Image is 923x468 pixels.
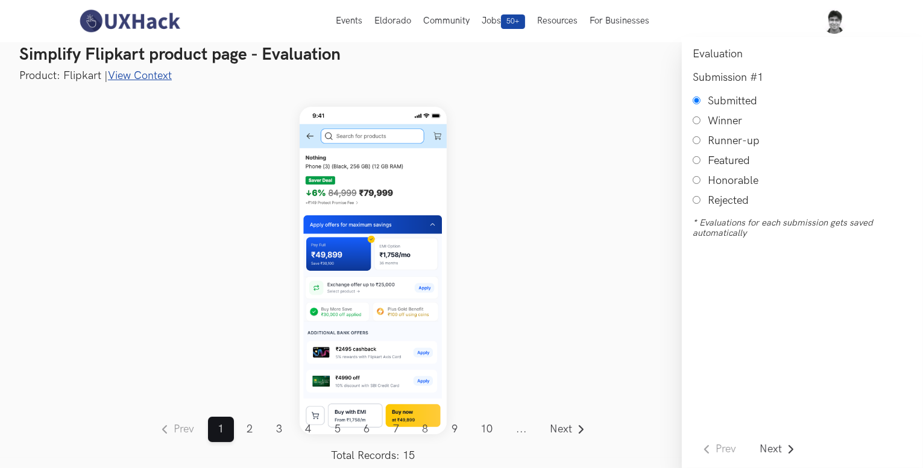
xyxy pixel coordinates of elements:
[693,437,805,462] nav: Drawer Pagination
[76,8,183,34] img: UXHack-logo.png
[266,417,292,442] a: Page 3
[708,95,757,107] label: Submitted
[237,417,263,442] a: Page 2
[708,194,749,207] label: Rejected
[822,8,847,34] img: Your profile pic
[354,417,380,442] a: Page 6
[295,417,321,442] a: Page 4
[760,444,782,455] span: Next
[442,417,468,442] a: Page 9
[208,417,234,442] a: Page 1
[151,417,596,462] nav: Pagination
[108,69,172,82] a: View Context
[325,417,351,442] a: Page 5
[412,417,438,442] a: Page 8
[540,417,596,442] a: Go to next page
[383,417,409,442] a: Page 7
[471,417,503,442] a: Page 10
[750,437,805,462] a: Go to next submission
[693,48,912,60] h6: Evaluation
[693,71,912,84] h6: Submission #1
[708,154,750,167] label: Featured
[300,107,447,434] img: Submission Image
[151,449,596,462] label: Total Records: 15
[693,218,912,238] label: * Evaluations for each submission gets saved automatically
[708,134,760,147] label: Runner-up
[708,115,742,127] label: Winner
[506,417,537,442] span: ...
[708,174,758,187] label: Honorable
[19,45,904,65] h3: Simplify Flipkart product page - Evaluation
[550,424,573,435] span: Next
[501,14,525,29] span: 50+
[19,68,904,83] p: Product: Flipkart |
